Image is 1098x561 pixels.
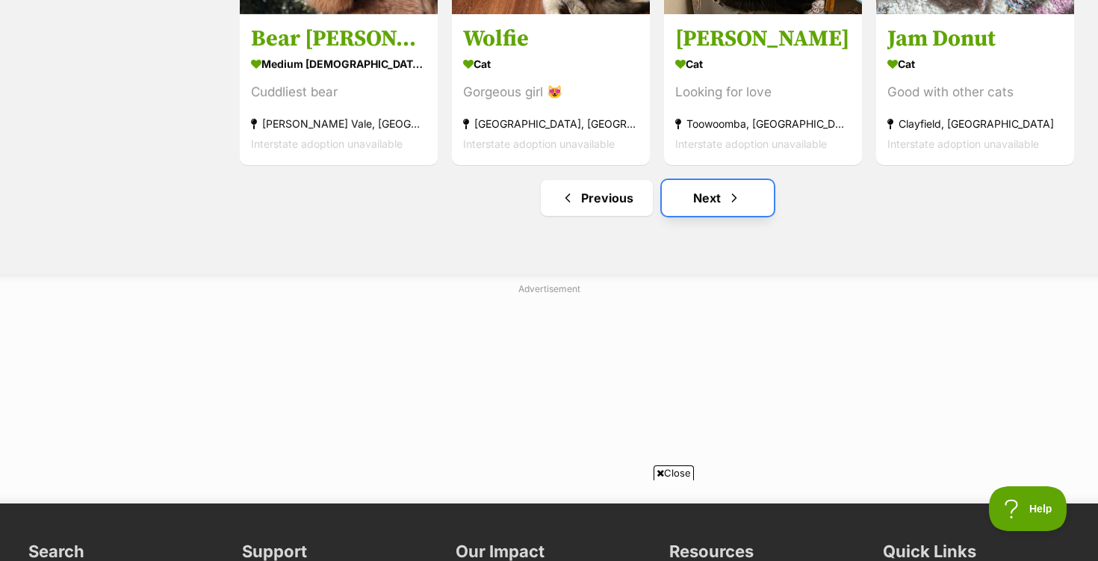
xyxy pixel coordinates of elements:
[989,486,1068,531] iframe: Help Scout Beacon - Open
[187,486,911,554] iframe: Advertisement
[887,82,1063,102] div: Good with other cats
[887,137,1039,150] span: Interstate adoption unavailable
[463,53,639,75] div: Cat
[251,25,427,53] h3: Bear [PERSON_NAME]
[463,114,639,134] div: [GEOGRAPHIC_DATA], [GEOGRAPHIC_DATA]
[251,114,427,134] div: [PERSON_NAME] Vale, [GEOGRAPHIC_DATA]
[187,302,911,489] iframe: Advertisement
[240,13,438,165] a: Bear [PERSON_NAME] medium [DEMOGRAPHIC_DATA] Dog Cuddliest bear [PERSON_NAME] Vale, [GEOGRAPHIC_D...
[887,25,1063,53] h3: Jam Donut
[887,53,1063,75] div: Cat
[541,180,653,216] a: Previous page
[251,82,427,102] div: Cuddliest bear
[463,25,639,53] h3: Wolfie
[675,25,851,53] h3: [PERSON_NAME]
[662,180,774,216] a: Next page
[675,137,827,150] span: Interstate adoption unavailable
[675,114,851,134] div: Toowoomba, [GEOGRAPHIC_DATA]
[238,180,1076,216] nav: Pagination
[675,82,851,102] div: Looking for love
[887,114,1063,134] div: Clayfield, [GEOGRAPHIC_DATA]
[675,53,851,75] div: Cat
[463,82,639,102] div: Gorgeous girl 😻
[664,13,862,165] a: [PERSON_NAME] Cat Looking for love Toowoomba, [GEOGRAPHIC_DATA] Interstate adoption unavailable f...
[452,13,650,165] a: Wolfie Cat Gorgeous girl 😻 [GEOGRAPHIC_DATA], [GEOGRAPHIC_DATA] Interstate adoption unavailable f...
[463,137,615,150] span: Interstate adoption unavailable
[251,137,403,150] span: Interstate adoption unavailable
[251,53,427,75] div: medium [DEMOGRAPHIC_DATA] Dog
[654,465,694,480] span: Close
[876,13,1074,165] a: Jam Donut Cat Good with other cats Clayfield, [GEOGRAPHIC_DATA] Interstate adoption unavailable f...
